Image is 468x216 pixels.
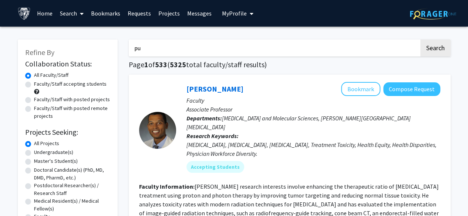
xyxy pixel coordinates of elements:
[34,80,107,88] label: Faculty/Staff accepting students
[34,140,59,147] label: All Projects
[186,132,239,140] b: Research Keywords:
[34,104,110,120] label: Faculty/Staff with posted remote projects
[144,60,148,69] span: 1
[34,96,110,103] label: Faculty/Staff with posted projects
[87,0,124,26] a: Bookmarks
[222,10,247,17] span: My Profile
[34,197,110,213] label: Medical Resident(s) / Medical Fellow(s)
[18,7,31,20] img: Johns Hopkins University Logo
[34,157,78,165] label: Master's Student(s)
[34,166,110,182] label: Doctoral Candidate(s) (PhD, MD, DMD, PharmD, etc.)
[34,71,68,79] label: All Faculty/Staff
[170,60,186,69] span: 5325
[420,40,451,56] button: Search
[383,82,440,96] button: Compose Request to Curtiland Deville
[25,128,110,137] h2: Projects Seeking:
[25,59,110,68] h2: Collaboration Status:
[184,0,215,26] a: Messages
[186,96,440,105] p: Faculty
[56,0,87,26] a: Search
[33,0,56,26] a: Home
[6,183,31,210] iframe: Chat
[186,114,222,122] b: Departments:
[25,48,54,57] span: Refine By
[186,105,440,114] p: Associate Professor
[129,40,419,56] input: Search Keywords
[410,8,456,20] img: ForagerOne Logo
[139,183,195,190] b: Faculty Information:
[129,60,451,69] h1: Page of ( total faculty/staff results)
[124,0,155,26] a: Requests
[341,82,380,96] button: Add Curtiland Deville to Bookmarks
[186,161,244,173] mat-chip: Accepting Students
[186,84,243,93] a: [PERSON_NAME]
[155,0,184,26] a: Projects
[155,60,167,69] span: 533
[186,114,411,131] span: [MEDICAL_DATA] and Molecular Sciences, [PERSON_NAME][GEOGRAPHIC_DATA][MEDICAL_DATA]
[34,148,73,156] label: Undergraduate(s)
[34,182,110,197] label: Postdoctoral Researcher(s) / Research Staff
[186,140,440,158] div: [MEDICAL_DATA], [MEDICAL_DATA], [MEDICAL_DATA], Treatment Toxicity, Health Equity, Health Dispari...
